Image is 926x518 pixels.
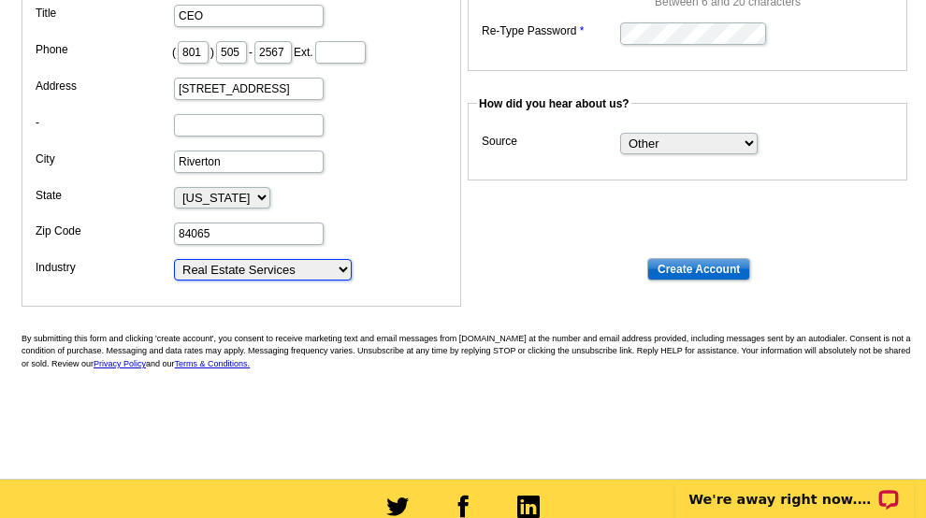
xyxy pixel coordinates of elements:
label: Industry [36,259,172,276]
label: Source [482,133,618,150]
label: City [36,151,172,167]
input: Create Account [647,258,750,281]
a: Privacy Policy [94,359,146,368]
iframe: LiveChat chat widget [663,459,926,518]
label: Re-Type Password [482,22,618,39]
label: Title [36,5,172,22]
legend: How did you hear about us? [477,95,631,112]
label: - [36,114,172,131]
label: Phone [36,41,172,58]
label: State [36,187,172,204]
a: Terms & Conditions. [175,359,251,368]
dd: ( ) - Ext. [31,36,452,65]
label: Zip Code [36,223,172,239]
label: Address [36,78,172,94]
p: By submitting this form and clicking 'create account', you consent to receive marketing text and ... [22,333,919,371]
